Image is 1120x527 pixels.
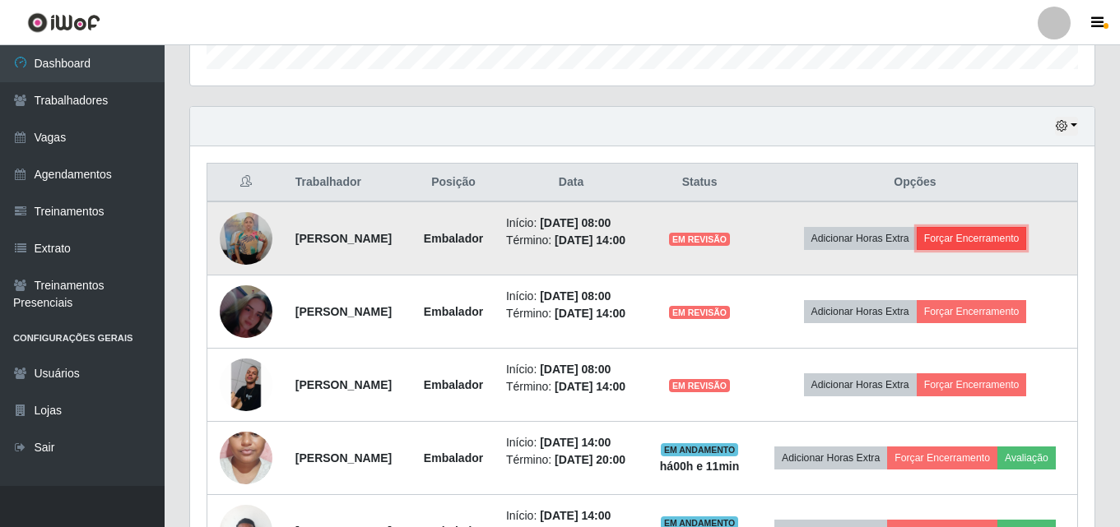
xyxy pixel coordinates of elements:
li: Início: [506,215,636,232]
li: Término: [506,232,636,249]
button: Adicionar Horas Extra [804,300,917,323]
button: Forçar Encerramento [917,300,1027,323]
button: Forçar Encerramento [917,227,1027,250]
th: Data [496,164,646,202]
li: Início: [506,434,636,451]
strong: [PERSON_NAME] [295,451,392,465]
th: Posição [411,164,496,202]
th: Opções [753,164,1078,202]
li: Término: [506,451,636,469]
img: 1750085775570.jpeg [220,265,272,358]
li: Término: [506,305,636,322]
th: Trabalhador [286,164,411,202]
span: EM REVISÃO [669,233,730,246]
button: Forçar Encerramento [917,373,1027,396]
time: [DATE] 08:00 [540,363,611,376]
strong: [PERSON_NAME] [295,305,392,318]
strong: Embalador [424,232,483,245]
span: EM ANDAMENTO [661,443,739,456]
strong: [PERSON_NAME] [295,232,392,245]
li: Início: [506,361,636,378]
strong: Embalador [424,378,483,391]
span: EM REVISÃO [669,379,730,392]
button: Forçar Encerramento [887,446,997,469]
button: Adicionar Horas Extra [774,446,887,469]
th: Status [646,164,753,202]
li: Início: [506,288,636,305]
time: [DATE] 08:00 [540,289,611,303]
time: [DATE] 20:00 [555,453,625,466]
time: [DATE] 08:00 [540,216,611,229]
strong: [PERSON_NAME] [295,378,392,391]
time: [DATE] 14:00 [555,307,625,320]
li: Término: [506,378,636,395]
img: 1713530929914.jpeg [220,400,272,516]
img: 1753549849185.jpeg [220,358,272,411]
time: [DATE] 14:00 [540,509,611,522]
button: Avaliação [997,446,1056,469]
button: Adicionar Horas Extra [804,373,917,396]
strong: Embalador [424,451,483,465]
strong: Embalador [424,305,483,318]
time: [DATE] 14:00 [540,436,611,449]
span: EM REVISÃO [669,306,730,319]
time: [DATE] 14:00 [555,233,625,247]
li: Início: [506,507,636,525]
img: CoreUI Logo [27,12,100,33]
button: Adicionar Horas Extra [804,227,917,250]
img: 1747678761678.jpeg [220,212,272,265]
strong: há 00 h e 11 min [660,460,740,473]
time: [DATE] 14:00 [555,380,625,393]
